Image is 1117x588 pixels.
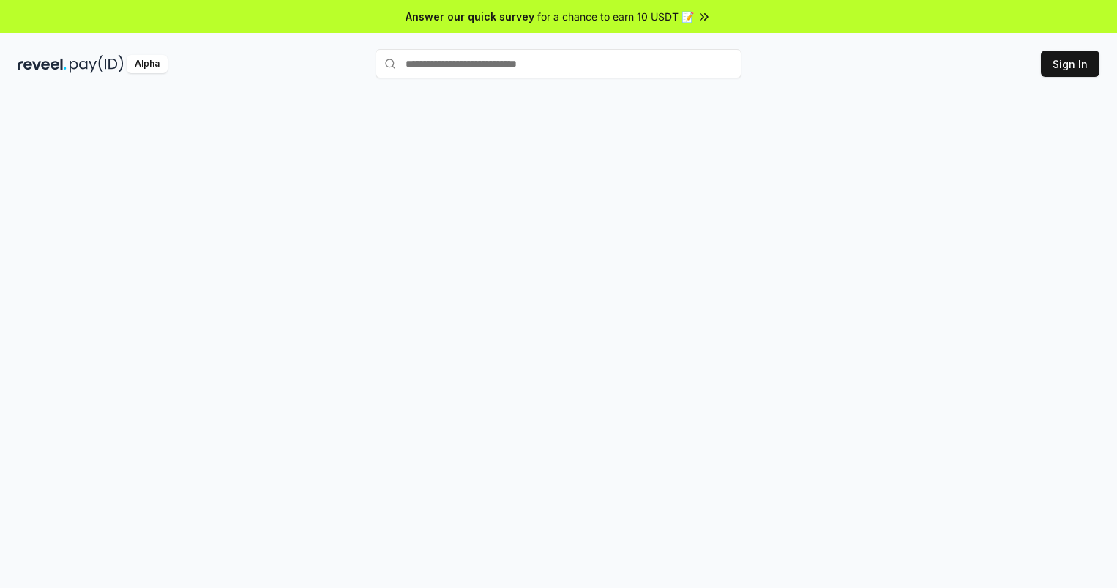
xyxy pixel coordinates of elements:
img: pay_id [70,55,124,73]
span: for a chance to earn 10 USDT 📝 [537,9,694,24]
button: Sign In [1041,51,1099,77]
div: Alpha [127,55,168,73]
img: reveel_dark [18,55,67,73]
span: Answer our quick survey [406,9,534,24]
